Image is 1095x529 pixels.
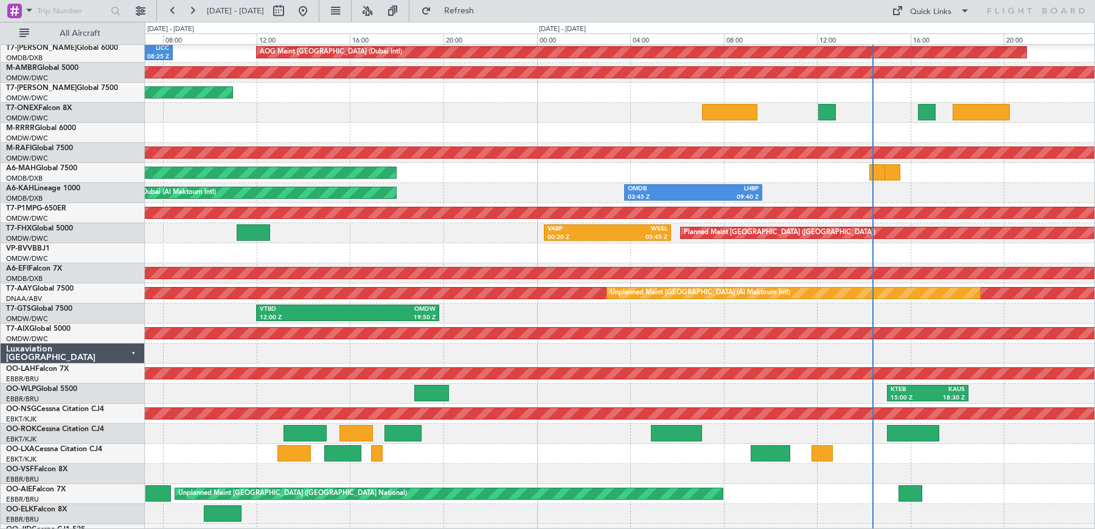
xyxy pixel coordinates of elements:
[6,365,35,373] span: OO-LAH
[6,294,42,303] a: DNAA/ABV
[891,394,928,403] div: 15:00 Z
[163,33,257,44] div: 08:00
[6,365,69,373] a: OO-LAHFalcon 7X
[628,193,693,202] div: 03:45 Z
[13,24,132,43] button: All Aircraft
[608,225,667,233] div: WSSL
[350,33,443,44] div: 16:00
[6,406,36,413] span: OO-NSG
[539,24,586,35] div: [DATE] - [DATE]
[6,125,35,132] span: M-RRRR
[886,1,976,21] button: Quick Links
[610,284,790,302] div: Unplanned Maint [GEOGRAPHIC_DATA] (Al Maktoum Intl)
[6,426,36,433] span: OO-ROK
[6,325,29,333] span: T7-AIX
[6,125,76,132] a: M-RRRRGlobal 6000
[6,54,43,63] a: OMDB/DXB
[6,205,36,212] span: T7-P1MP
[6,254,48,263] a: OMDW/DWC
[6,74,48,83] a: OMDW/DWC
[6,165,36,172] span: A6-MAH
[6,185,34,192] span: A6-KAH
[434,7,485,15] span: Refresh
[6,486,66,493] a: OO-AIEFalcon 7X
[547,233,607,242] div: 00:20 Z
[6,105,72,112] a: T7-ONEXFalcon 8X
[6,466,68,473] a: OO-VSFFalcon 8X
[537,33,631,44] div: 00:00
[693,193,759,202] div: 09:40 Z
[6,506,67,513] a: OO-ELKFalcon 8X
[547,225,607,233] div: VABP
[6,515,39,524] a: EBBR/BRU
[817,33,911,44] div: 12:00
[6,375,39,384] a: EBBR/BRU
[6,305,31,313] span: T7-GTS
[6,64,78,72] a: M-AMBRGlobal 5000
[6,114,48,123] a: OMDW/DWC
[6,145,32,152] span: M-RAFI
[6,466,34,473] span: OO-VSF
[260,314,348,322] div: 12:00 Z
[6,274,43,283] a: OMDB/DXB
[6,245,32,252] span: VP-BVV
[37,2,107,20] input: Trip Number
[693,185,759,193] div: LHBP
[6,495,39,504] a: EBBR/BRU
[628,185,693,193] div: OMDB
[6,435,36,444] a: EBKT/KJK
[443,33,537,44] div: 20:00
[608,233,667,242] div: 05:45 Z
[6,185,80,192] a: A6-KAHLineage 1000
[6,446,102,453] a: OO-LXACessna Citation CJ4
[6,44,118,52] a: T7-[PERSON_NAME]Global 6000
[724,33,818,44] div: 08:00
[6,94,48,103] a: OMDW/DWC
[6,154,48,163] a: OMDW/DWC
[6,105,38,112] span: T7-ONEX
[6,285,74,292] a: T7-AAYGlobal 7500
[910,6,951,18] div: Quick Links
[891,386,928,394] div: KTEB
[684,224,875,242] div: Planned Maint [GEOGRAPHIC_DATA] ([GEOGRAPHIC_DATA])
[928,386,965,394] div: KAUS
[630,33,724,44] div: 04:00
[96,184,216,202] div: Planned Maint Dubai (Al Maktoum Intl)
[6,44,77,52] span: T7-[PERSON_NAME]
[6,234,48,243] a: OMDW/DWC
[6,225,32,232] span: T7-FHX
[6,134,48,143] a: OMDW/DWC
[415,1,488,21] button: Refresh
[6,486,32,493] span: OO-AIE
[6,415,36,424] a: EBKT/KJK
[6,85,77,92] span: T7-[PERSON_NAME]
[6,194,43,203] a: OMDB/DXB
[260,43,402,61] div: AOG Maint [GEOGRAPHIC_DATA] (Dubai Intl)
[6,334,48,344] a: OMDW/DWC
[6,395,39,404] a: EBBR/BRU
[6,165,77,172] a: A6-MAHGlobal 7500
[6,245,50,252] a: VP-BVVBBJ1
[6,85,118,92] a: T7-[PERSON_NAME]Global 7500
[6,325,71,333] a: T7-AIXGlobal 5000
[348,314,436,322] div: 19:50 Z
[6,285,32,292] span: T7-AAY
[348,305,436,314] div: OMDW
[6,225,73,232] a: T7-FHXGlobal 5000
[6,475,39,484] a: EBBR/BRU
[32,29,128,38] span: All Aircraft
[911,33,1004,44] div: 16:00
[6,446,35,453] span: OO-LXA
[6,314,48,323] a: OMDW/DWC
[6,214,48,223] a: OMDW/DWC
[6,64,37,72] span: M-AMBR
[6,265,29,272] span: A6-EFI
[6,406,104,413] a: OO-NSGCessna Citation CJ4
[257,33,350,44] div: 12:00
[6,506,33,513] span: OO-ELK
[6,305,72,313] a: T7-GTSGlobal 7500
[6,386,77,393] a: OO-WLPGlobal 5500
[6,265,62,272] a: A6-EFIFalcon 7X
[6,205,66,212] a: T7-P1MPG-650ER
[178,485,407,503] div: Unplanned Maint [GEOGRAPHIC_DATA] ([GEOGRAPHIC_DATA] National)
